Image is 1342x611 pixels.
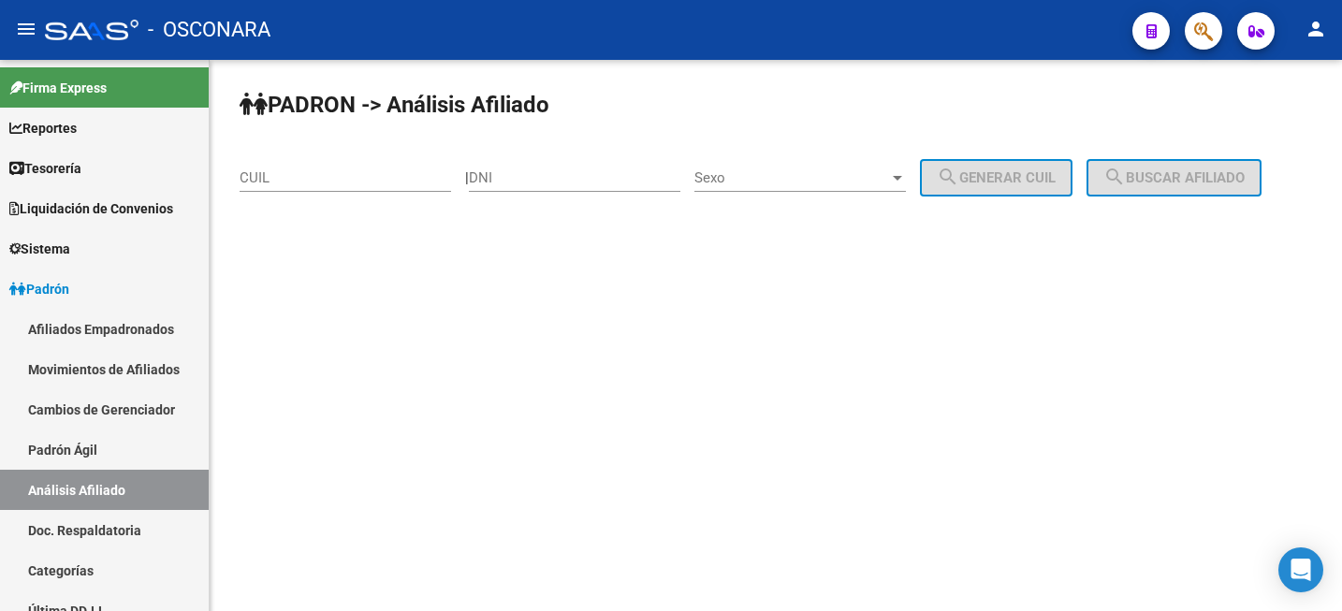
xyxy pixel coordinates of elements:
span: Liquidación de Convenios [9,198,173,219]
span: Sexo [694,169,889,186]
mat-icon: search [1103,166,1126,188]
span: Tesorería [9,158,81,179]
button: Generar CUIL [920,159,1072,196]
span: Buscar afiliado [1103,169,1245,186]
span: Sistema [9,239,70,259]
mat-icon: person [1305,18,1327,40]
strong: PADRON -> Análisis Afiliado [240,92,549,118]
div: | [465,169,1087,186]
div: Open Intercom Messenger [1278,547,1323,592]
span: Generar CUIL [937,169,1056,186]
span: Padrón [9,279,69,299]
mat-icon: search [937,166,959,188]
span: Reportes [9,118,77,138]
button: Buscar afiliado [1087,159,1262,196]
mat-icon: menu [15,18,37,40]
span: Firma Express [9,78,107,98]
span: - OSCONARA [148,9,270,51]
